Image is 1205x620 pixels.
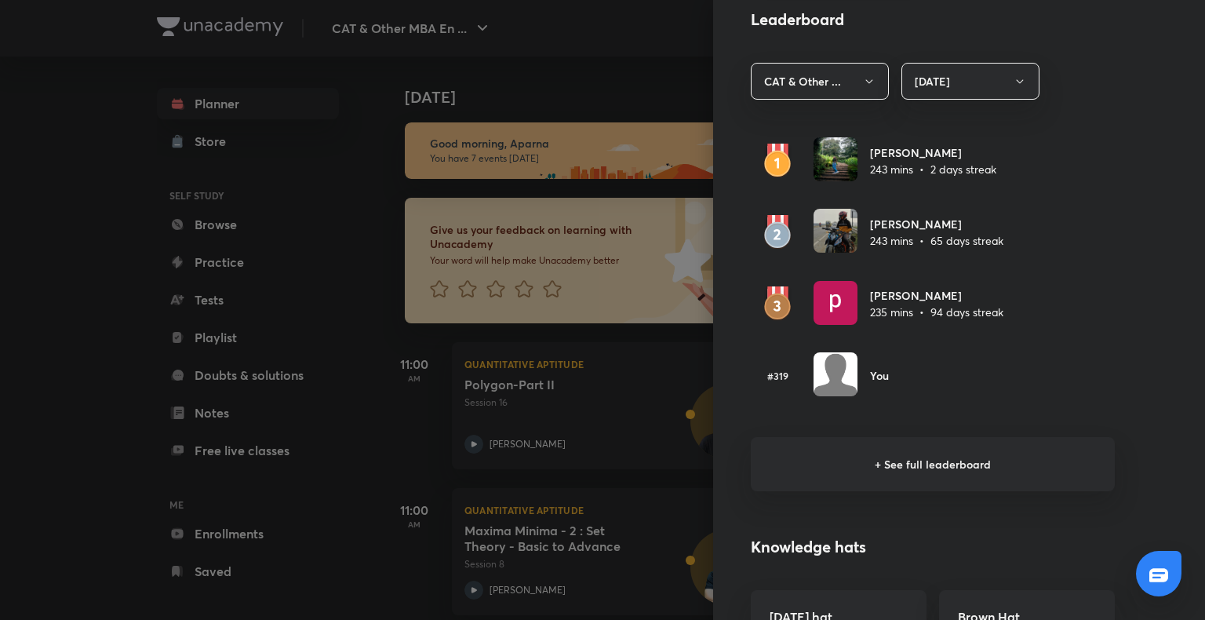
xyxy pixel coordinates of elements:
[870,144,996,161] h6: [PERSON_NAME]
[814,281,857,325] img: Avatar
[870,161,996,177] p: 243 mins • 2 days streak
[751,535,1115,559] h4: Knowledge hats
[751,215,804,250] img: rank2.svg
[814,137,857,181] img: Avatar
[751,8,1115,31] h4: Leaderboard
[870,304,1003,320] p: 235 mins • 94 days streak
[751,369,804,383] h6: #319
[870,287,1003,304] h6: [PERSON_NAME]
[751,437,1115,491] h6: + See full leaderboard
[814,352,857,396] img: Avatar
[751,63,889,100] button: CAT & Other ...
[901,63,1039,100] button: [DATE]
[870,367,889,384] h6: You
[870,232,1003,249] p: 243 mins • 65 days streak
[751,144,804,178] img: rank1.svg
[814,209,857,253] img: Avatar
[870,216,1003,232] h6: [PERSON_NAME]
[751,286,804,321] img: rank3.svg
